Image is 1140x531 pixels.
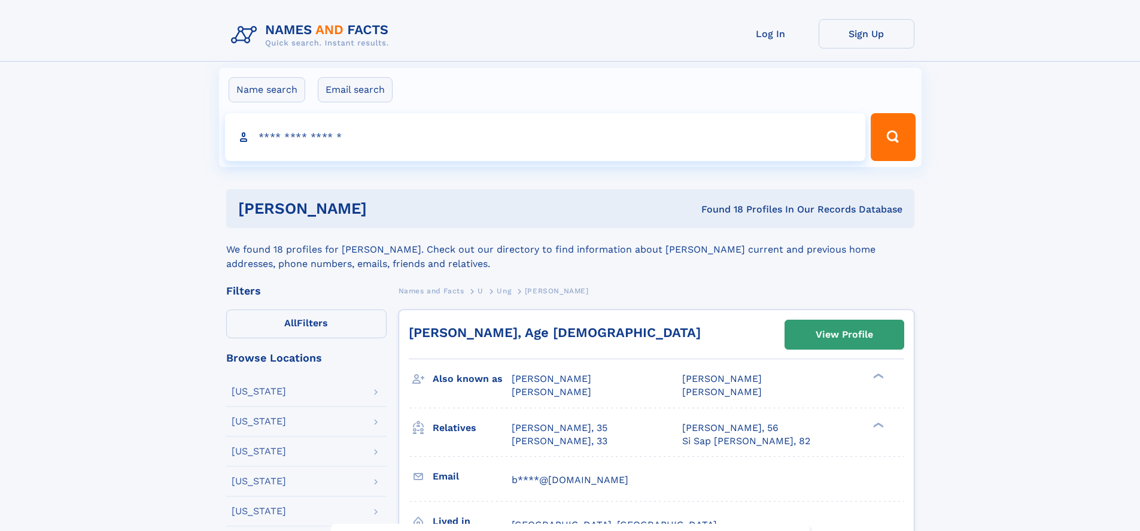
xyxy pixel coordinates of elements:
[232,506,286,516] div: [US_STATE]
[225,113,866,161] input: search input
[433,369,512,389] h3: Also known as
[682,373,762,384] span: [PERSON_NAME]
[682,421,779,435] a: [PERSON_NAME], 56
[226,19,399,51] img: Logo Names and Facts
[525,287,589,295] span: [PERSON_NAME]
[232,387,286,396] div: [US_STATE]
[232,447,286,456] div: [US_STATE]
[497,287,511,295] span: Ung
[870,421,884,429] div: ❯
[478,287,484,295] span: U
[682,435,810,448] a: Si Sap [PERSON_NAME], 82
[229,77,305,102] label: Name search
[226,286,387,296] div: Filters
[226,228,914,271] div: We found 18 profiles for [PERSON_NAME]. Check out our directory to find information about [PERSON...
[723,19,819,48] a: Log In
[512,421,607,435] a: [PERSON_NAME], 35
[399,283,464,298] a: Names and Facts
[226,310,387,338] label: Filters
[238,201,534,216] h1: [PERSON_NAME]
[232,477,286,486] div: [US_STATE]
[409,325,701,340] a: [PERSON_NAME], Age [DEMOGRAPHIC_DATA]
[785,320,904,349] a: View Profile
[871,113,915,161] button: Search Button
[318,77,393,102] label: Email search
[512,386,591,398] span: [PERSON_NAME]
[512,373,591,384] span: [PERSON_NAME]
[682,386,762,398] span: [PERSON_NAME]
[819,19,914,48] a: Sign Up
[512,519,717,530] span: [GEOGRAPHIC_DATA], [GEOGRAPHIC_DATA]
[433,466,512,487] h3: Email
[534,203,902,216] div: Found 18 Profiles In Our Records Database
[512,435,607,448] a: [PERSON_NAME], 33
[497,283,511,298] a: Ung
[232,417,286,426] div: [US_STATE]
[478,283,484,298] a: U
[433,418,512,438] h3: Relatives
[226,353,387,363] div: Browse Locations
[284,317,297,329] span: All
[870,372,884,380] div: ❯
[816,321,873,348] div: View Profile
